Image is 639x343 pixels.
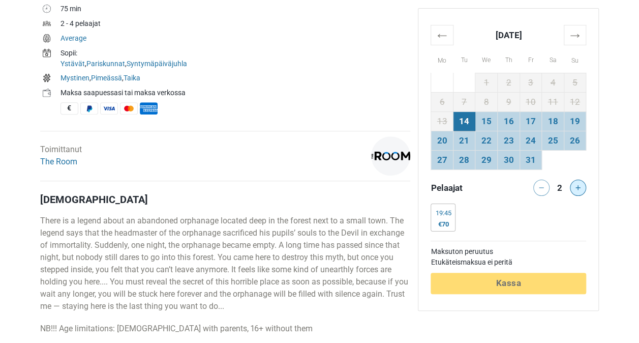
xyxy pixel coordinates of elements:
[40,157,77,166] a: The Room
[431,131,453,150] td: 20
[431,45,453,73] th: Mo
[60,60,85,68] a: Ystävät
[40,193,410,206] h4: [DEMOGRAPHIC_DATA]
[60,72,410,87] td: , ,
[60,17,410,32] td: 2 - 4 pelaajat
[60,3,410,17] td: 75 min
[554,180,566,194] div: 2
[542,45,564,73] th: Sa
[427,180,508,196] div: Pelaajat
[520,45,542,73] th: Fr
[60,48,410,59] div: Sopii:
[431,92,453,111] td: 6
[520,92,542,111] td: 10
[520,150,542,169] td: 31
[564,111,586,131] td: 19
[453,25,564,45] th: [DATE]
[475,92,498,111] td: 8
[542,111,564,131] td: 18
[475,73,498,92] td: 1
[40,144,82,168] div: Toimittanut
[100,102,118,115] span: Visa
[542,131,564,150] td: 25
[564,131,586,150] td: 26
[453,150,475,169] td: 28
[435,220,451,228] div: €70
[498,111,520,131] td: 16
[60,47,410,72] td: , ,
[520,111,542,131] td: 17
[475,45,498,73] th: We
[431,25,453,45] th: ←
[140,102,158,115] span: American Express
[453,45,475,73] th: Tu
[91,74,122,82] a: Pimeässä
[520,131,542,150] td: 24
[435,209,451,217] div: 19:45
[431,257,586,268] td: Etukäteismaksua ei peritä
[520,73,542,92] td: 3
[86,60,125,68] a: Pariskunnat
[431,111,453,131] td: 13
[60,34,86,42] a: Average
[542,73,564,92] td: 4
[498,92,520,111] td: 9
[564,92,586,111] td: 12
[127,60,187,68] a: Syntymäpäiväjuhla
[498,45,520,73] th: Th
[40,323,410,335] p: NB!!! Age limitations: [DEMOGRAPHIC_DATA] with parents, 16+ without them
[475,131,498,150] td: 22
[431,150,453,169] td: 27
[498,150,520,169] td: 30
[431,246,586,257] td: Maksuton peruutus
[453,111,475,131] td: 14
[120,102,138,115] span: MasterCard
[475,150,498,169] td: 29
[60,88,410,98] div: Maksa saapuessasi tai maksa verkossa
[475,111,498,131] td: 15
[371,136,410,176] img: 1c9ac0159c94d8d0l.png
[60,74,89,82] a: Mystinen
[564,45,586,73] th: Su
[80,102,98,115] span: PayPal
[498,73,520,92] td: 2
[60,102,78,115] span: Käteinen
[40,215,410,312] p: There is a legend about an abandoned orphanage located deep in the forest next to a small town. T...
[542,92,564,111] td: 11
[564,25,586,45] th: →
[564,73,586,92] td: 5
[124,74,140,82] a: Taika
[453,131,475,150] td: 21
[453,92,475,111] td: 7
[498,131,520,150] td: 23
